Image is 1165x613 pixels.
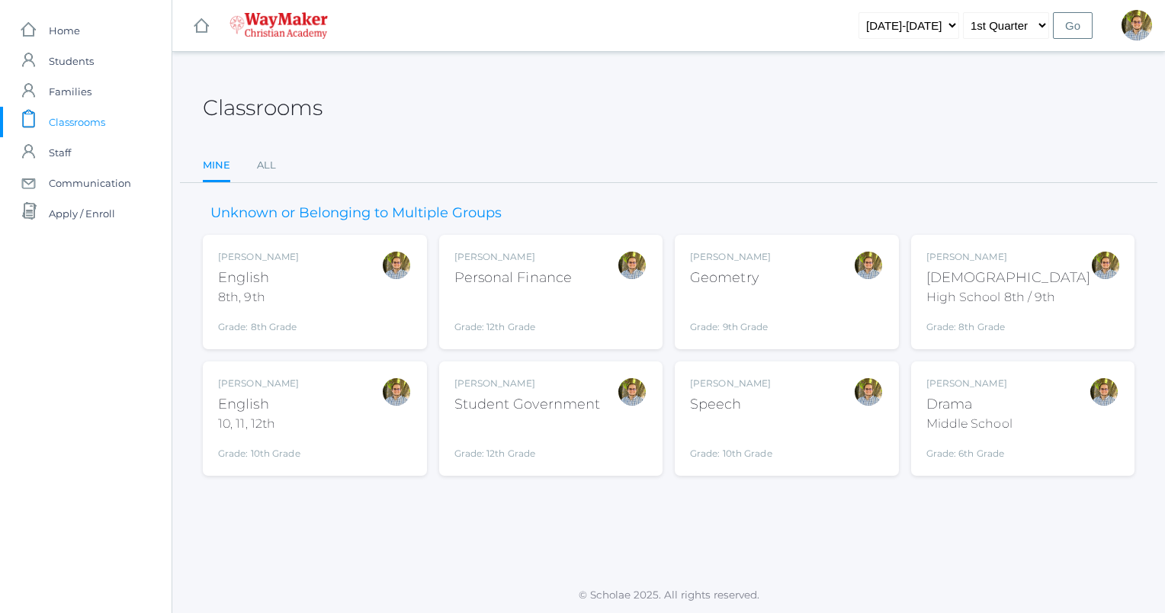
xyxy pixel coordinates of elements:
[1090,250,1121,281] div: Kylen Braileanu
[1053,12,1093,39] input: Go
[218,394,300,415] div: English
[203,150,230,183] a: Mine
[454,268,573,288] div: Personal Finance
[454,421,601,461] div: Grade: 12th Grade
[49,198,115,229] span: Apply / Enroll
[203,206,509,221] h3: Unknown or Belonging to Multiple Groups
[454,394,601,415] div: Student Government
[454,294,573,334] div: Grade: 12th Grade
[218,250,299,264] div: [PERSON_NAME]
[690,394,772,415] div: Speech
[690,250,771,264] div: [PERSON_NAME]
[257,150,276,181] a: All
[49,137,71,168] span: Staff
[1122,10,1152,40] div: Kylen Braileanu
[926,415,1013,433] div: Middle School
[926,313,1091,334] div: Grade: 8th Grade
[49,168,131,198] span: Communication
[218,377,300,390] div: [PERSON_NAME]
[1089,377,1119,407] div: Kylen Braileanu
[853,250,884,281] div: Kylen Braileanu
[454,250,573,264] div: [PERSON_NAME]
[926,439,1013,461] div: Grade: 6th Grade
[381,377,412,407] div: Kylen Braileanu
[690,294,771,334] div: Grade: 9th Grade
[617,377,647,407] div: Kylen Braileanu
[690,377,772,390] div: [PERSON_NAME]
[926,394,1013,415] div: Drama
[690,268,771,288] div: Geometry
[853,377,884,407] div: Kylen Braileanu
[218,288,299,306] div: 8th, 9th
[203,96,323,120] h2: Classrooms
[926,377,1013,390] div: [PERSON_NAME]
[218,415,300,433] div: 10, 11, 12th
[49,15,80,46] span: Home
[926,250,1091,264] div: [PERSON_NAME]
[617,250,647,281] div: Kylen Braileanu
[172,587,1165,602] p: © Scholae 2025. All rights reserved.
[926,288,1091,306] div: High School 8th / 9th
[926,268,1091,288] div: [DEMOGRAPHIC_DATA]
[49,107,105,137] span: Classrooms
[49,76,91,107] span: Families
[454,377,601,390] div: [PERSON_NAME]
[218,439,300,461] div: Grade: 10th Grade
[690,421,772,461] div: Grade: 10th Grade
[218,313,299,334] div: Grade: 8th Grade
[49,46,94,76] span: Students
[229,12,328,39] img: 4_waymaker-logo-stack-white.png
[381,250,412,281] div: Kylen Braileanu
[218,268,299,288] div: English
